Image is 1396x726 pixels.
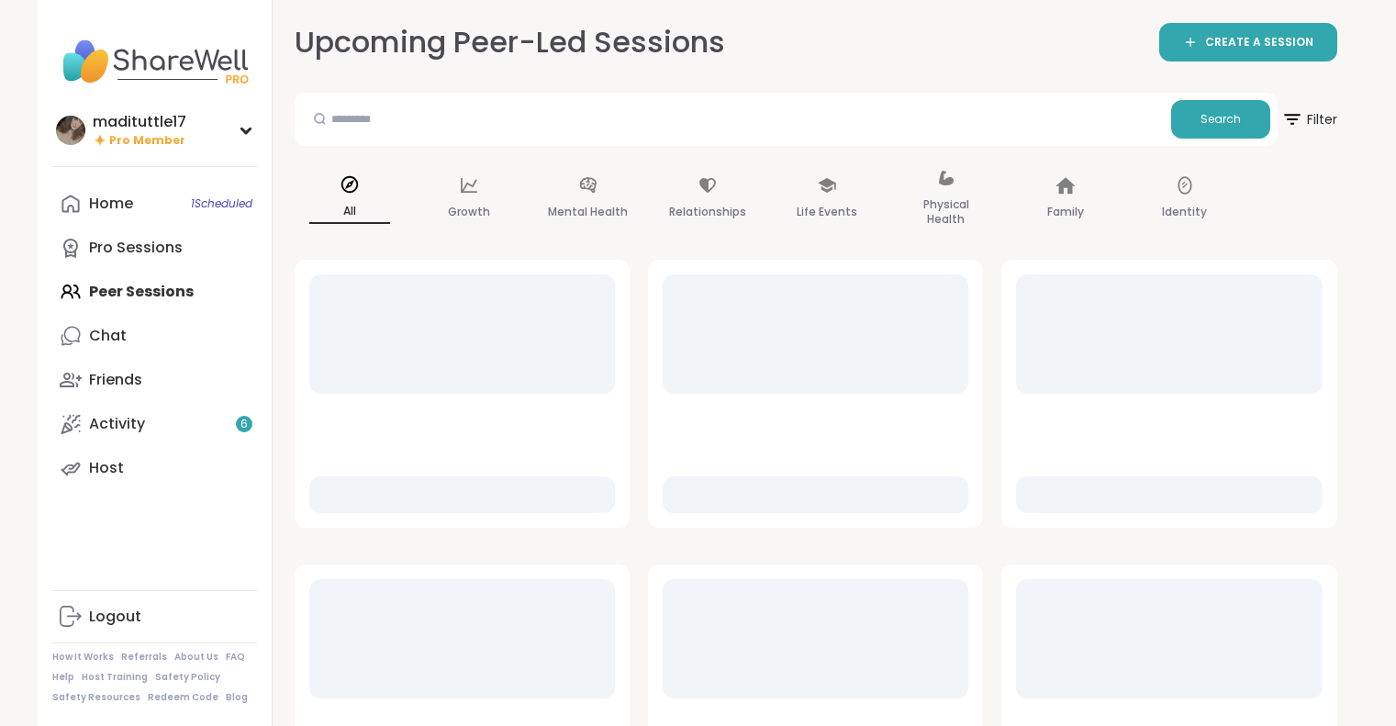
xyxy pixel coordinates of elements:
div: Logout [89,607,141,627]
a: Host Training [82,671,148,684]
p: Family [1047,201,1084,223]
p: Identity [1162,201,1207,223]
span: Pro Member [109,133,185,149]
a: How It Works [52,651,114,664]
div: Chat [89,326,127,346]
a: CREATE A SESSION [1159,23,1337,61]
img: madituttle17 [56,116,85,145]
a: Friends [52,358,257,402]
div: Host [89,458,124,478]
p: Growth [448,201,490,223]
a: Logout [52,595,257,639]
h2: Upcoming Peer-Led Sessions [295,22,725,63]
a: Safety Policy [155,671,220,684]
a: Help [52,671,74,684]
p: All [309,200,390,224]
a: Safety Resources [52,691,140,704]
button: Filter [1281,93,1337,146]
a: Home1Scheduled [52,182,257,226]
div: Friends [89,370,142,390]
p: Physical Health [906,194,987,230]
img: ShareWell Nav Logo [52,29,257,94]
p: Relationships [669,201,746,223]
a: Pro Sessions [52,226,257,270]
p: Mental Health [548,201,628,223]
a: Referrals [121,651,167,664]
a: Activity6 [52,402,257,446]
div: Activity [89,414,145,434]
span: Filter [1281,97,1337,141]
span: 1 Scheduled [191,196,252,211]
span: Search [1201,111,1241,128]
span: CREATE A SESSION [1205,35,1313,50]
a: Host [52,446,257,490]
p: Life Events [797,201,857,223]
a: FAQ [226,651,245,664]
a: Blog [226,691,248,704]
div: madituttle17 [93,112,186,132]
a: Chat [52,314,257,358]
div: Home [89,194,133,214]
a: About Us [174,651,218,664]
button: Search [1171,100,1270,139]
a: Redeem Code [148,691,218,704]
div: Pro Sessions [89,238,183,258]
span: 6 [240,417,248,432]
